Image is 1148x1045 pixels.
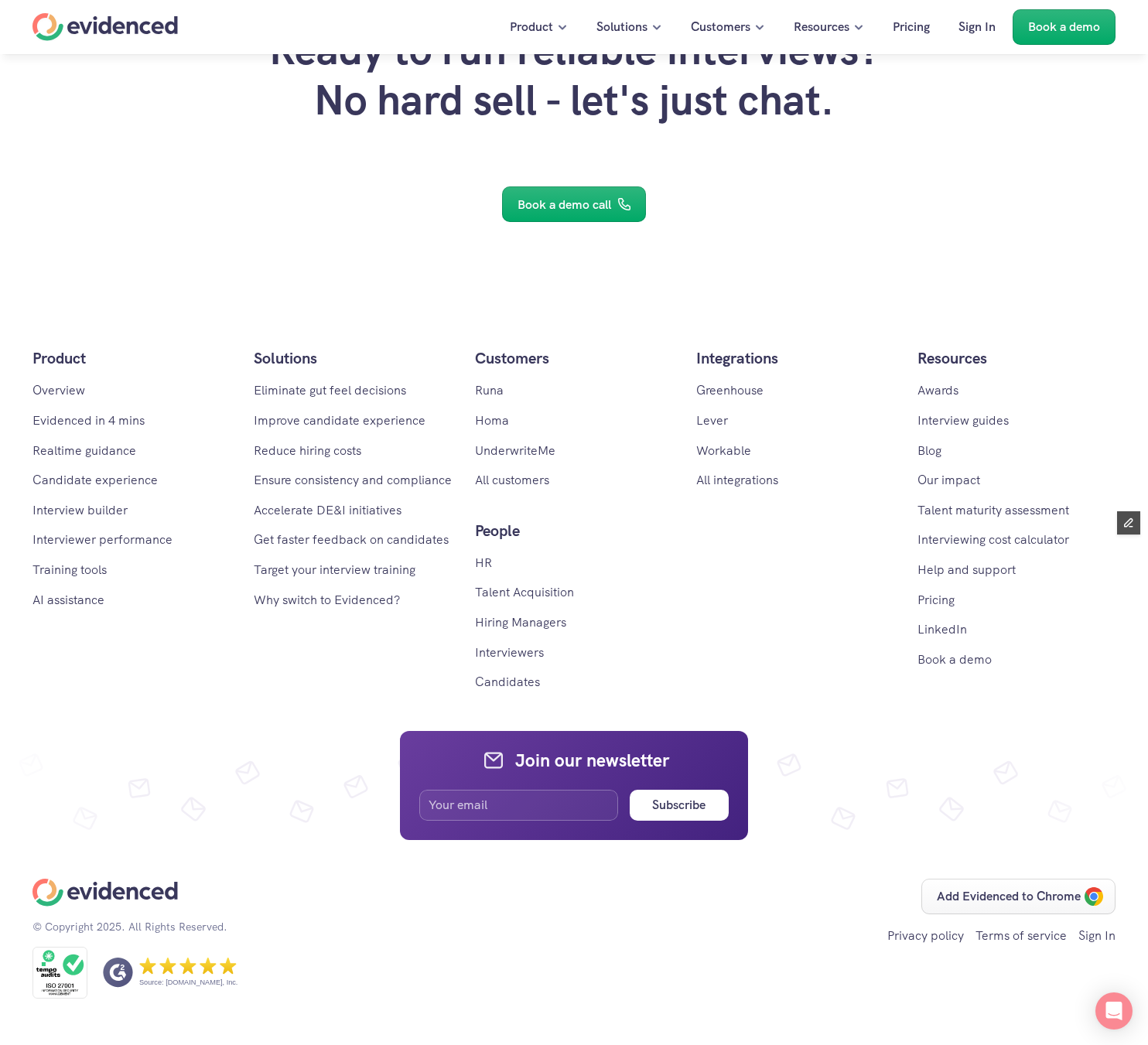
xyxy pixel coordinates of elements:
[502,186,646,222] a: Book a demo call
[475,518,673,543] p: People
[887,927,964,944] a: Privacy policy
[32,472,158,488] a: Candidate experience
[475,674,540,690] a: Candidates
[254,562,415,578] a: Target your interview training
[937,886,1081,907] p: Add Evidenced to Chrome
[254,382,406,398] a: Eliminate gut feel decisions
[917,562,1016,578] a: Help and support
[917,346,1116,371] p: Resources
[475,442,555,459] a: UnderwriteMe
[917,651,992,668] a: Book a demo
[32,562,107,578] a: Training tools
[32,346,231,371] p: Product
[696,346,894,371] p: Integrations
[652,795,706,815] h6: Subscribe
[510,17,553,37] p: Product
[32,412,145,429] a: Evidenced in 4 mins
[958,17,996,37] p: Sign In
[254,442,361,459] a: Reduce hiring costs
[254,592,400,608] a: Why switch to Evidenced?
[254,531,449,548] a: Get faster feedback on candidates
[1028,17,1100,37] p: Book a demo
[1078,927,1116,944] a: Sign In
[32,592,104,608] a: AI assistance
[419,790,618,821] input: Your email
[254,412,425,429] a: Improve candidate experience
[917,472,980,488] a: Our impact
[475,584,574,600] a: Talent Acquisition
[975,927,1067,944] a: Terms of service
[696,442,751,459] a: Workable
[254,346,452,371] p: Solutions
[947,9,1007,45] a: Sign In
[475,555,492,571] a: HR
[1095,992,1133,1030] div: Open Intercom Messenger
[917,382,958,398] a: Awards
[893,17,930,37] p: Pricing
[475,346,673,371] h5: Customers
[257,25,891,125] h2: Ready to run reliable interviews?No hard sell - let's just chat.
[917,442,941,459] a: Blog
[917,412,1009,429] a: Interview guides
[32,442,136,459] a: Realtime guidance
[254,472,452,488] a: Ensure consistency and compliance
[1013,9,1116,45] a: Book a demo
[696,472,778,488] a: All integrations
[254,502,401,518] a: Accelerate DE&I initiatives
[921,879,1116,914] a: Add Evidenced to Chrome
[881,9,941,45] a: Pricing
[32,13,178,41] a: Home
[696,382,764,398] a: Greenhouse
[32,918,227,935] p: © Copyright 2025. All Rights Reserved.
[475,614,566,630] a: Hiring Managers
[475,382,504,398] a: Runa
[1117,511,1140,534] button: Edit Framer Content
[32,531,173,548] a: Interviewer performance
[103,958,236,988] a: Source: [DOMAIN_NAME], Inc.
[475,644,544,661] a: Interviewers
[475,412,509,429] a: Homa
[32,502,128,518] a: Interview builder
[139,978,237,987] p: Source: [DOMAIN_NAME], Inc.
[630,790,729,821] button: Subscribe
[794,17,849,37] p: Resources
[515,748,669,773] h4: Join our newsletter
[691,17,750,37] p: Customers
[696,412,728,429] a: Lever
[596,17,647,37] p: Solutions
[917,592,955,608] a: Pricing
[32,382,85,398] a: Overview
[518,195,611,215] p: Book a demo call
[917,531,1069,548] a: Interviewing cost calculator
[475,472,549,488] a: All customers
[917,502,1069,518] a: Talent maturity assessment
[917,621,967,637] a: LinkedIn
